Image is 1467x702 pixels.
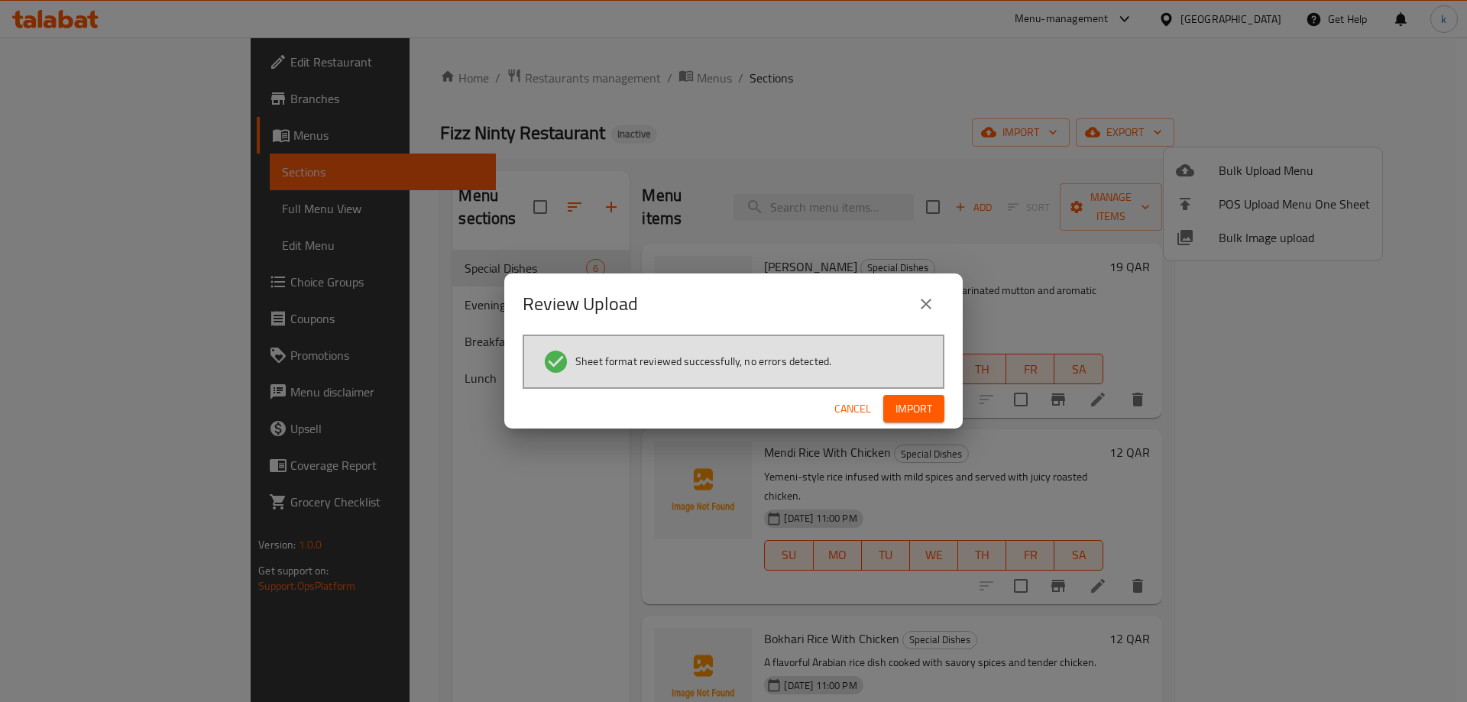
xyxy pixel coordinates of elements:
[828,395,877,423] button: Cancel
[883,395,944,423] button: Import
[575,354,831,369] span: Sheet format reviewed successfully, no errors detected.
[908,286,944,322] button: close
[834,400,871,419] span: Cancel
[895,400,932,419] span: Import
[523,292,638,316] h2: Review Upload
